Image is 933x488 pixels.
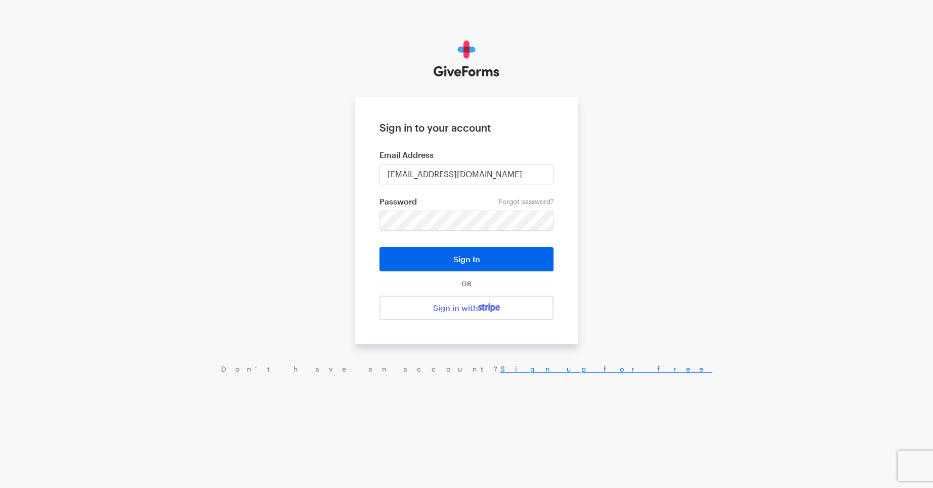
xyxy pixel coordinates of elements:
a: Sign in with [379,296,554,320]
a: Sign up for free [500,364,712,373]
label: Password [379,196,554,207]
div: Don’t have an account? [10,364,923,374]
img: GiveForms [434,40,500,77]
span: OR [459,279,474,288]
h1: Sign in to your account [379,121,554,134]
img: stripe-07469f1003232ad58a8838275b02f7af1ac9ba95304e10fa954b414cd571f63b.svg [478,303,500,312]
label: Email Address [379,150,554,160]
a: Forgot password? [499,197,554,206]
button: Sign In [379,247,554,271]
